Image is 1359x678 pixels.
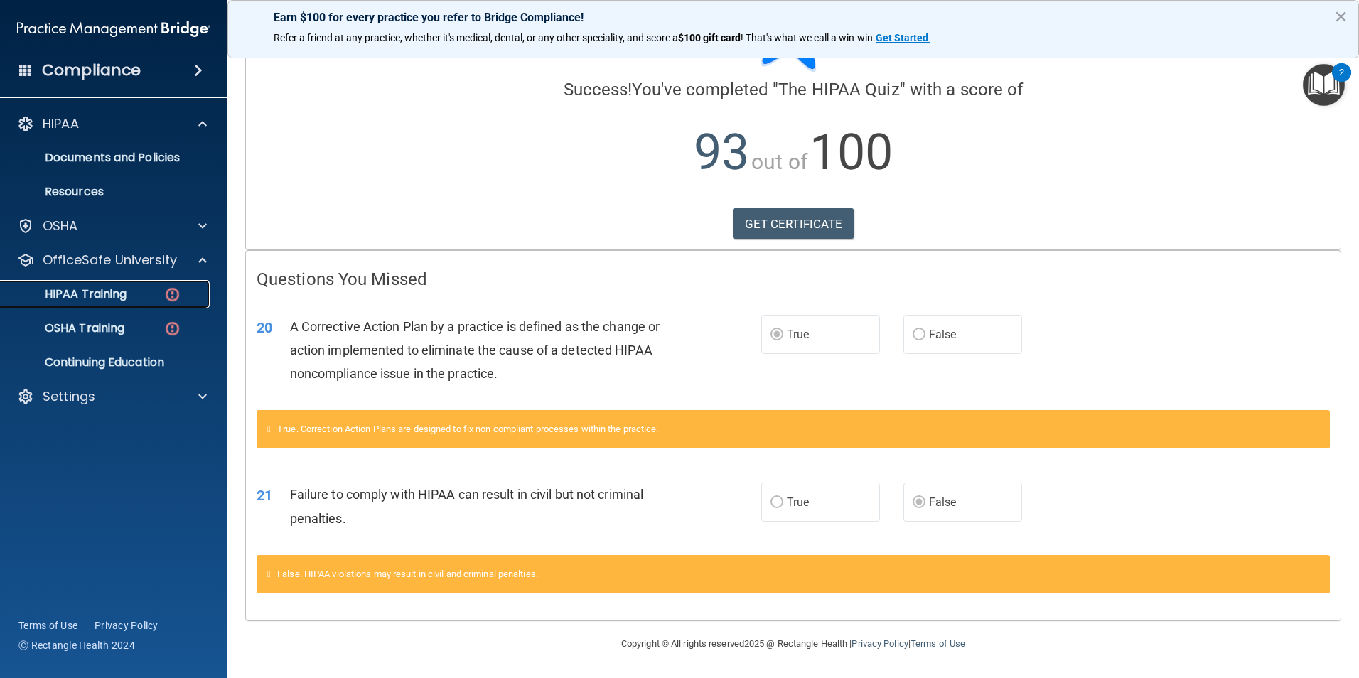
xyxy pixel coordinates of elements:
[9,287,127,301] p: HIPAA Training
[95,618,159,633] a: Privacy Policy
[42,60,141,80] h4: Compliance
[787,495,809,509] span: True
[911,638,965,649] a: Terms of Use
[929,328,957,341] span: False
[257,270,1330,289] h4: Questions You Missed
[876,32,928,43] strong: Get Started
[17,388,207,405] a: Settings
[17,217,207,235] a: OSHA
[534,621,1053,667] div: Copyright © All rights reserved 2025 @ Rectangle Health | |
[43,388,95,405] p: Settings
[43,115,79,132] p: HIPAA
[913,497,925,508] input: False
[787,328,809,341] span: True
[852,638,908,649] a: Privacy Policy
[257,487,272,504] span: 21
[17,115,207,132] a: HIPAA
[277,424,658,434] span: True. Correction Action Plans are designed to fix non compliant processes within the practice.
[9,321,124,335] p: OSHA Training
[929,495,957,509] span: False
[18,618,77,633] a: Terms of Use
[163,320,181,338] img: danger-circle.6113f641.png
[694,123,749,181] span: 93
[9,355,203,370] p: Continuing Education
[274,32,678,43] span: Refer a friend at any practice, whether it's medical, dental, or any other speciality, and score a
[43,217,78,235] p: OSHA
[9,185,203,199] p: Resources
[257,80,1330,99] h4: You've completed " " with a score of
[277,569,538,579] span: False. HIPAA violations may result in civil and criminal penalties.
[678,32,741,43] strong: $100 gift card
[290,487,644,525] span: Failure to comply with HIPAA can result in civil but not criminal penalties.
[913,330,925,340] input: False
[1334,5,1348,28] button: Close
[274,11,1313,24] p: Earn $100 for every practice you refer to Bridge Compliance!
[876,32,930,43] a: Get Started
[17,252,207,269] a: OfficeSafe University
[290,319,660,381] span: A Corrective Action Plan by a practice is defined as the change or action implemented to eliminat...
[733,208,854,240] a: GET CERTIFICATE
[9,151,203,165] p: Documents and Policies
[1303,64,1345,106] button: Open Resource Center, 2 new notifications
[751,149,807,174] span: out of
[741,32,876,43] span: ! That's what we call a win-win.
[770,330,783,340] input: True
[778,80,899,99] span: The HIPAA Quiz
[43,252,177,269] p: OfficeSafe University
[18,638,135,652] span: Ⓒ Rectangle Health 2024
[810,123,893,181] span: 100
[564,80,633,99] span: Success!
[1339,72,1344,91] div: 2
[770,497,783,508] input: True
[257,319,272,336] span: 20
[17,15,210,43] img: PMB logo
[163,286,181,303] img: danger-circle.6113f641.png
